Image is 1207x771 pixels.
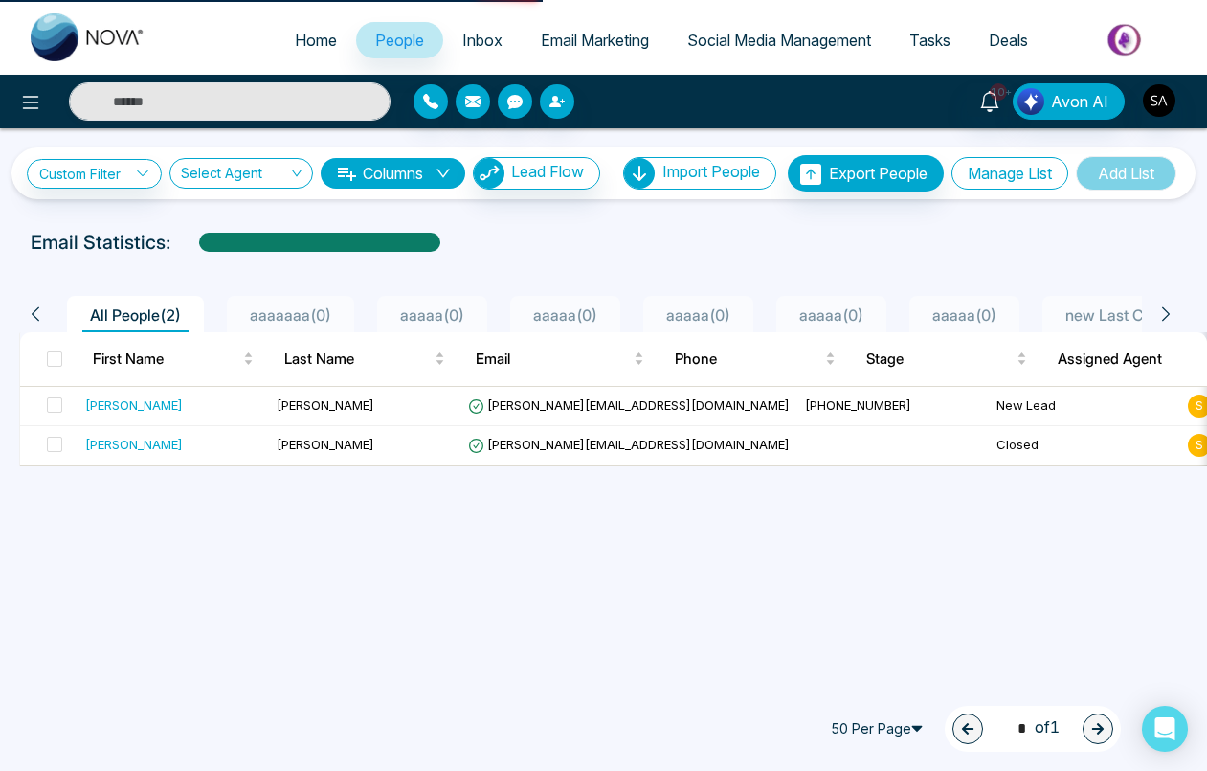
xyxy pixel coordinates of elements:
[525,306,605,325] span: aaaaa ( 0 )
[1017,88,1044,115] img: Lead Flow
[866,348,1013,371] span: Stage
[511,162,584,181] span: Lead Flow
[675,348,821,371] span: Phone
[85,396,183,415] div: [PERSON_NAME]
[269,332,460,386] th: Last Name
[1058,306,1198,325] span: new Last Copy ( 0 )
[951,157,1068,190] button: Manage List
[31,13,145,61] img: Nova CRM Logo
[1013,83,1125,120] button: Avon AI
[27,159,162,189] a: Custom Filter
[468,397,790,413] span: [PERSON_NAME][EMAIL_ADDRESS][DOMAIN_NAME]
[476,348,630,371] span: Email
[662,162,760,181] span: Import People
[1143,84,1175,117] img: User Avatar
[1057,18,1196,61] img: Market-place.gif
[78,332,269,386] th: First Name
[468,437,790,452] span: [PERSON_NAME][EMAIL_ADDRESS][DOMAIN_NAME]
[659,332,851,386] th: Phone
[890,22,970,58] a: Tasks
[277,437,374,452] span: [PERSON_NAME]
[31,228,170,257] p: Email Statistics:
[522,22,668,58] a: Email Marketing
[242,306,339,325] span: aaaaaaa ( 0 )
[375,31,424,50] span: People
[276,22,356,58] a: Home
[989,387,1180,426] td: New Lead
[473,157,600,190] button: Lead Flow
[460,332,659,386] th: Email
[356,22,443,58] a: People
[1058,348,1204,371] span: Assigned Agent
[659,306,738,325] span: aaaaa ( 0 )
[990,83,1007,101] span: 10+
[989,426,1180,465] td: Closed
[989,31,1028,50] span: Deals
[93,348,239,371] span: First Name
[443,22,522,58] a: Inbox
[687,31,871,50] span: Social Media Management
[462,31,503,50] span: Inbox
[392,306,472,325] span: aaaaa ( 0 )
[321,158,465,189] button: Columnsdown
[1142,706,1188,752] div: Open Intercom Messenger
[970,22,1047,58] a: Deals
[1051,90,1108,113] span: Avon AI
[295,31,337,50] span: Home
[85,435,183,454] div: [PERSON_NAME]
[277,397,374,413] span: [PERSON_NAME]
[925,306,1004,325] span: aaaaa ( 0 )
[805,397,911,413] span: [PHONE_NUMBER]
[967,83,1013,117] a: 10+
[851,332,1042,386] th: Stage
[436,166,451,181] span: down
[284,348,431,371] span: Last Name
[474,158,504,189] img: Lead Flow
[668,22,890,58] a: Social Media Management
[1006,715,1060,741] span: of 1
[541,31,649,50] span: Email Marketing
[829,164,928,183] span: Export People
[465,157,600,190] a: Lead FlowLead Flow
[909,31,950,50] span: Tasks
[788,155,944,192] button: Export People
[822,714,937,744] span: 50 Per Page
[82,306,189,325] span: All People ( 2 )
[792,306,871,325] span: aaaaa ( 0 )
